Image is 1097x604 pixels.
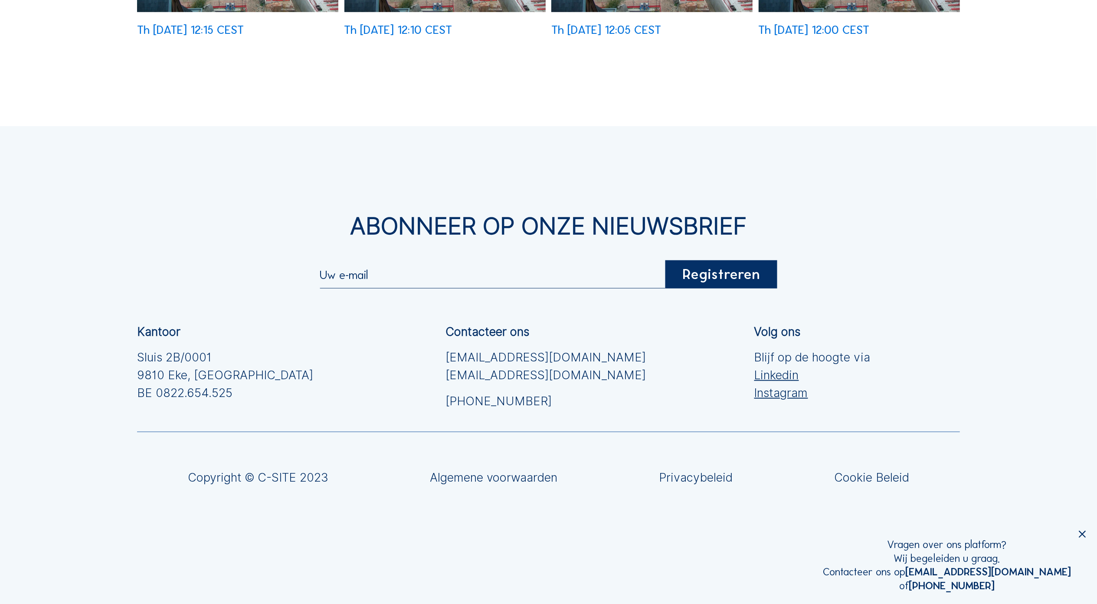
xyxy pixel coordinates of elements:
div: Th [DATE] 12:15 CEST [137,24,244,36]
a: [EMAIL_ADDRESS][DOMAIN_NAME] [906,565,1071,578]
a: [EMAIL_ADDRESS][DOMAIN_NAME] [445,348,646,366]
a: [EMAIL_ADDRESS][DOMAIN_NAME] [445,366,646,384]
div: of [823,579,1071,593]
a: Algemene voorwaarden [430,472,558,483]
div: Registreren [665,260,777,289]
div: Wij begeleiden u graag. [823,551,1071,565]
div: Th [DATE] 12:05 CEST [551,24,661,36]
div: Contacteer ons op [823,565,1071,579]
div: Th [DATE] 12:10 CEST [344,24,452,36]
a: [PHONE_NUMBER] [445,392,646,410]
a: Cookie Beleid [834,472,909,483]
div: Copyright © C-SITE 2023 [188,472,328,483]
div: Abonneer op onze nieuwsbrief [137,214,960,238]
div: Sluis 2B/0001 9810 Eke, [GEOGRAPHIC_DATA] BE 0822.654.525 [137,348,313,401]
div: Blijf op de hoogte via [754,348,871,401]
div: Vragen over ons platform? [823,538,1071,551]
a: Privacybeleid [659,472,733,483]
div: Th [DATE] 12:00 CEST [759,24,870,36]
a: Instagram [754,384,871,402]
a: Linkedin [754,366,871,384]
div: Contacteer ons [445,326,529,338]
div: Volg ons [754,326,801,338]
a: [PHONE_NUMBER] [909,579,995,592]
input: Uw e-mail [320,268,665,282]
div: Kantoor [137,326,180,338]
